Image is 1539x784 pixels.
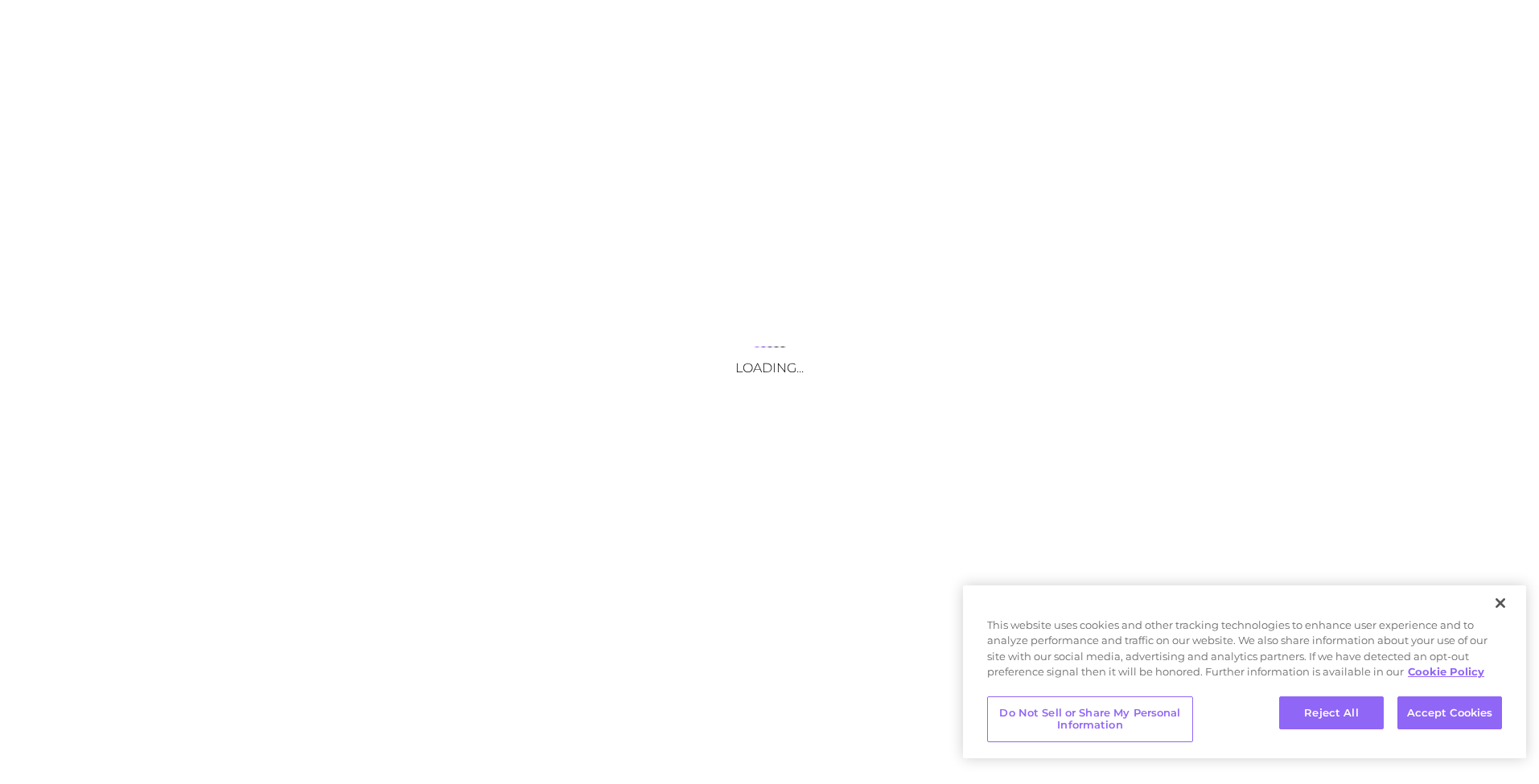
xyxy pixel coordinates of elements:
button: Reject All [1279,696,1384,730]
button: Do Not Sell or Share My Personal Information, Opens the preference center dialog [987,696,1193,742]
h3: Loading... [609,360,931,376]
div: This website uses cookies and other tracking technologies to enhance user experience and to analy... [963,618,1526,688]
button: Close [1483,585,1518,621]
a: More information about your privacy, opens in a new tab [1408,665,1484,678]
button: Accept Cookies [1397,696,1502,730]
div: Privacy [963,585,1526,758]
div: Cookie banner [963,585,1526,758]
